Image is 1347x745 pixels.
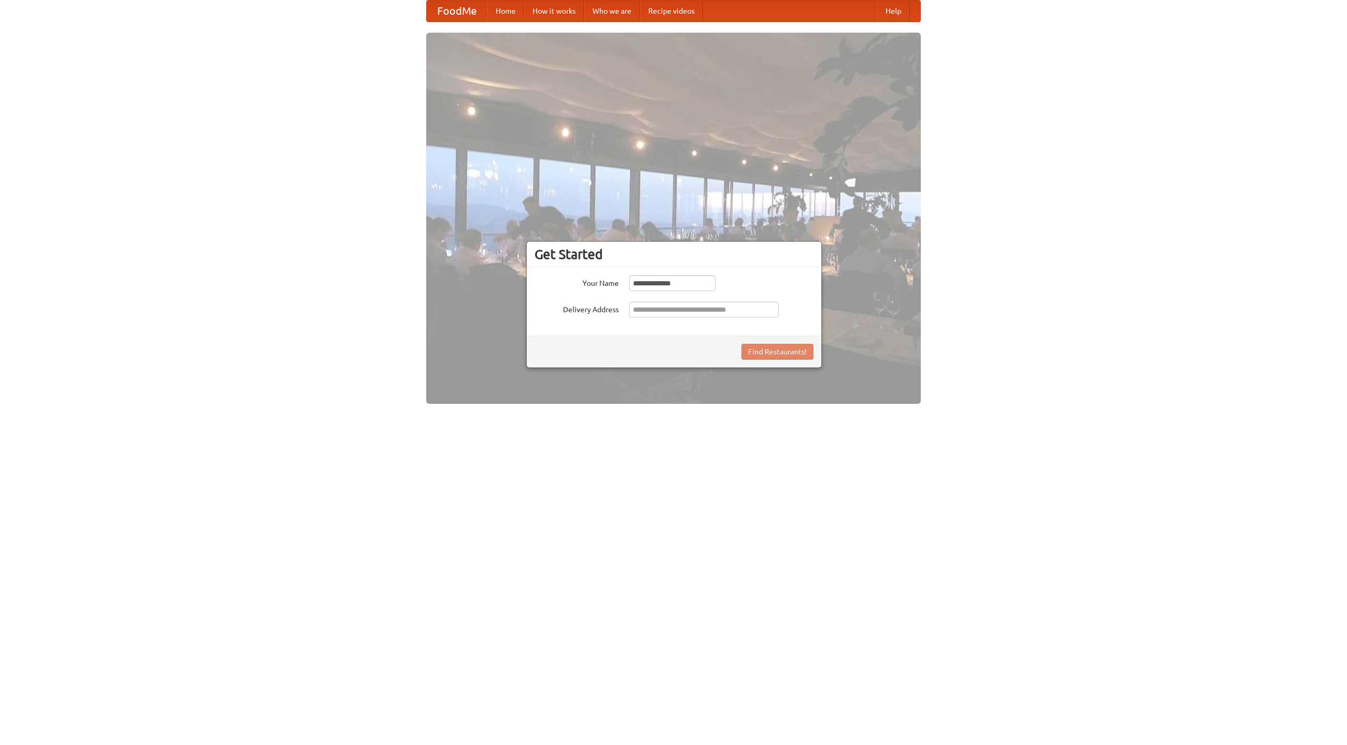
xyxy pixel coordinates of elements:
h3: Get Started [535,246,813,262]
button: Find Restaurants! [741,344,813,360]
label: Your Name [535,275,619,289]
a: Recipe videos [640,1,703,22]
a: FoodMe [427,1,487,22]
label: Delivery Address [535,302,619,315]
a: How it works [524,1,584,22]
a: Who we are [584,1,640,22]
a: Help [877,1,910,22]
a: Home [487,1,524,22]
